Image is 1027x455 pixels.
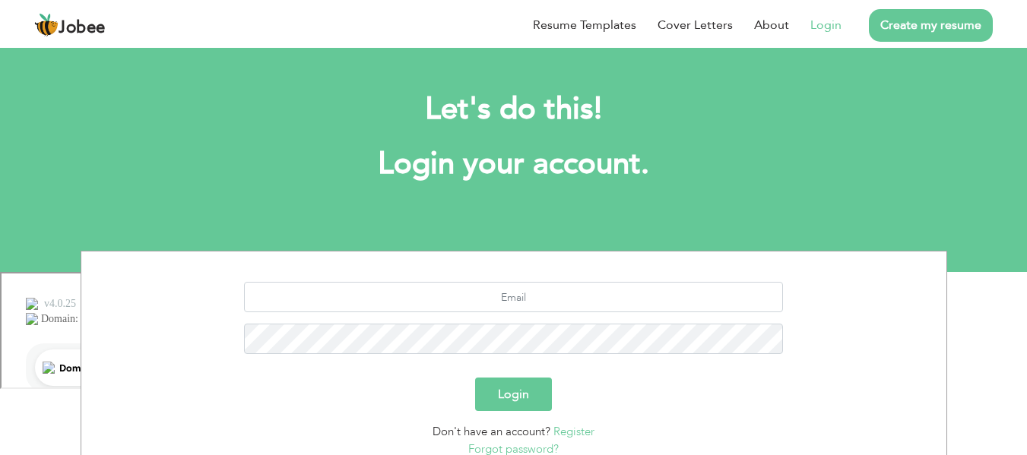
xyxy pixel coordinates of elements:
[58,90,136,100] div: Domain Overview
[433,424,550,439] span: Don't have an account?
[658,16,733,34] a: Cover Letters
[533,16,636,34] a: Resume Templates
[40,39,167,52] div: Domain: [DOMAIN_NAME]
[869,9,993,42] a: Create my resume
[553,424,594,439] a: Register
[754,16,789,34] a: About
[168,90,256,100] div: Keywords by Traffic
[24,24,36,36] img: logo_orange.svg
[244,282,783,312] input: Email
[475,378,552,411] button: Login
[41,88,53,100] img: tab_domain_overview_orange.svg
[103,90,924,129] h2: Let's do this!
[810,16,842,34] a: Login
[103,144,924,184] h1: Login your account.
[34,13,59,37] img: jobee.io
[151,88,163,100] img: tab_keywords_by_traffic_grey.svg
[34,13,106,37] a: Jobee
[43,24,74,36] div: v 4.0.25
[24,39,36,52] img: website_grey.svg
[59,20,106,36] span: Jobee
